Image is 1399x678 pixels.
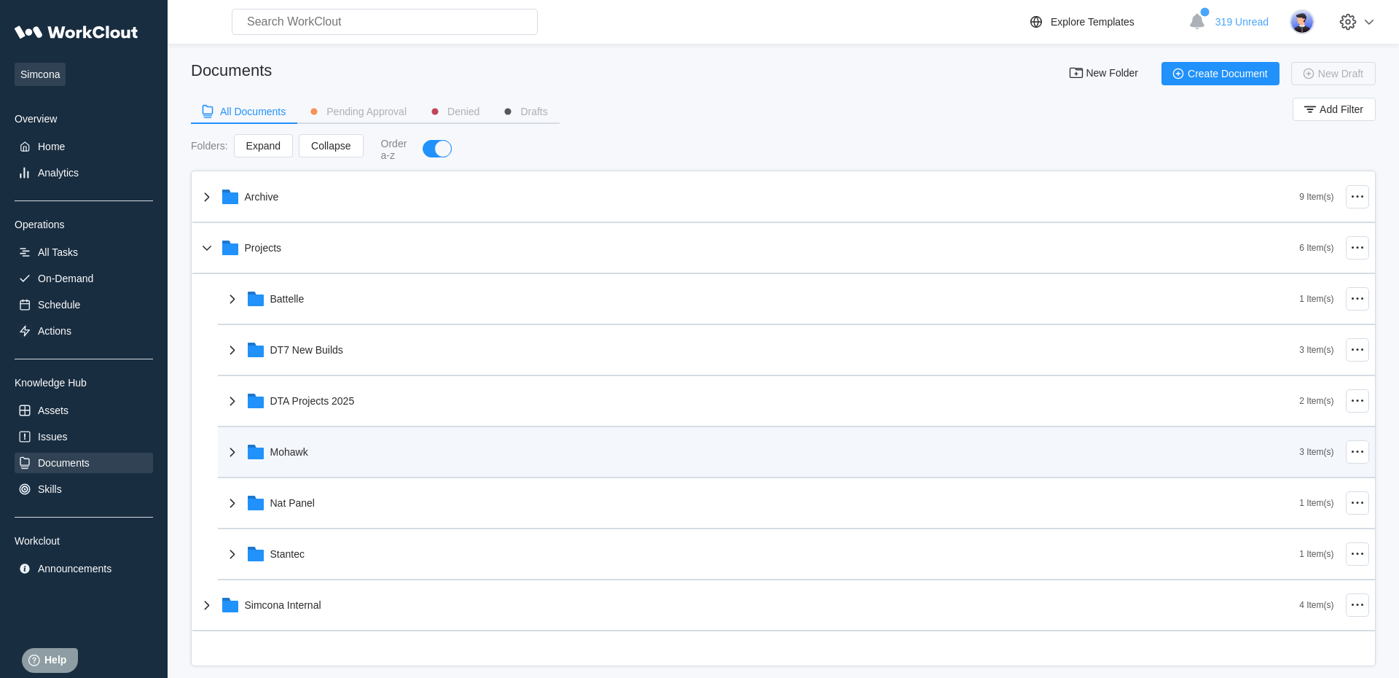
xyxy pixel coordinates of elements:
[38,431,67,443] div: Issues
[15,113,153,125] div: Overview
[1051,16,1135,28] div: Explore Templates
[191,140,228,152] div: Folders :
[1318,69,1363,79] span: New Draft
[1293,98,1376,121] button: Add Filter
[15,219,153,230] div: Operations
[38,167,79,179] div: Analytics
[234,134,293,157] button: Expand
[1299,345,1333,355] div: 3 Item(s)
[1290,9,1314,34] img: user-5.png
[15,426,153,447] a: Issues
[15,558,153,579] a: Announcements
[491,101,559,122] button: Drafts
[1059,62,1150,85] button: New Folder
[15,377,153,389] div: Knowledge Hub
[1320,104,1363,114] span: Add Filter
[381,138,409,161] div: Order a-z
[299,134,363,157] button: Collapse
[38,299,80,311] div: Schedule
[1086,68,1138,79] span: New Folder
[270,293,305,305] div: Battelle
[245,599,321,611] div: Simcona Internal
[1299,600,1333,610] div: 4 Item(s)
[1215,16,1269,28] span: 319 Unread
[246,141,281,151] span: Expand
[326,106,407,117] div: Pending Approval
[38,457,90,469] div: Documents
[220,106,286,117] div: All Documents
[38,246,78,258] div: All Tasks
[270,497,315,509] div: Nat Panel
[15,242,153,262] a: All Tasks
[191,101,297,122] button: All Documents
[245,191,279,203] div: Archive
[38,483,62,495] div: Skills
[1291,62,1376,85] button: New Draft
[270,548,305,560] div: Stantec
[1299,192,1333,202] div: 9 Item(s)
[15,321,153,341] a: Actions
[1299,447,1333,457] div: 3 Item(s)
[38,325,71,337] div: Actions
[1299,294,1333,304] div: 1 Item(s)
[1027,13,1181,31] a: Explore Templates
[38,563,111,574] div: Announcements
[520,106,547,117] div: Drafts
[311,141,350,151] span: Collapse
[1299,549,1333,559] div: 1 Item(s)
[15,63,66,86] span: Simcona
[191,61,272,80] div: Documents
[270,395,355,407] div: DTA Projects 2025
[38,273,93,284] div: On-Demand
[270,344,343,356] div: DT7 New Builds
[1161,62,1280,85] button: Create Document
[38,405,68,416] div: Assets
[297,101,418,122] button: Pending Approval
[447,106,479,117] div: Denied
[15,535,153,547] div: Workclout
[418,101,491,122] button: Denied
[232,9,538,35] input: Search WorkClout
[15,268,153,289] a: On-Demand
[245,242,282,254] div: Projects
[15,453,153,473] a: Documents
[1188,69,1268,79] span: Create Document
[15,479,153,499] a: Skills
[15,136,153,157] a: Home
[1299,243,1333,253] div: 6 Item(s)
[1299,396,1333,406] div: 2 Item(s)
[15,295,153,315] a: Schedule
[270,446,308,458] div: Mohawk
[15,400,153,421] a: Assets
[1299,498,1333,508] div: 1 Item(s)
[38,141,65,152] div: Home
[15,163,153,183] a: Analytics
